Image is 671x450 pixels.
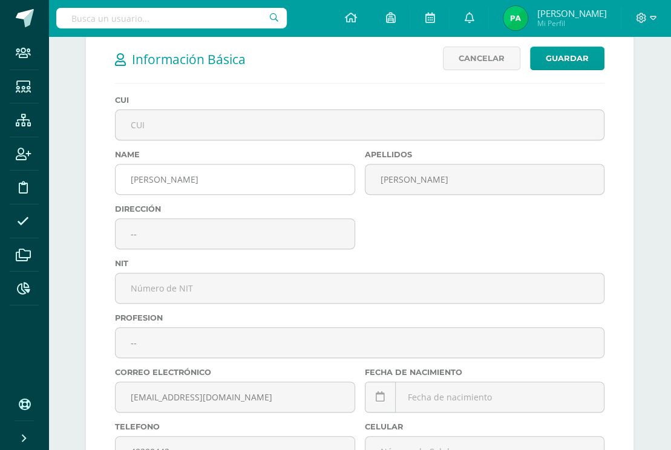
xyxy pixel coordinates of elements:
[365,382,604,412] input: Fecha de nacimiento
[116,219,355,249] input: Ej. 6 Avenida B-34
[115,313,604,322] label: Profesion
[116,273,604,303] input: Número de NIT
[365,422,605,431] label: Celular
[115,422,355,431] label: Telefono
[115,96,604,105] label: CUI
[116,328,604,357] input: Profesion
[537,7,606,19] span: [PERSON_NAME]
[116,382,355,412] input: Correo electrónico
[530,47,604,70] a: Guardar
[115,259,604,268] label: NIT
[132,51,246,68] span: Información Básica
[116,165,355,194] input: Nombre
[115,150,355,159] label: Name
[365,165,604,194] input: Apellidos
[443,47,520,70] a: Cancelar
[537,18,606,28] span: Mi Perfil
[503,6,528,30] img: cbca74cb3b622c2d4bb0cc9cec6fd93a.png
[56,8,287,28] input: Busca un usuario...
[365,150,605,159] label: Apellidos
[115,368,355,377] label: Correo electrónico
[116,110,604,140] input: CUI
[115,204,355,214] label: Dirección
[365,368,605,377] label: Fecha de Nacimiento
